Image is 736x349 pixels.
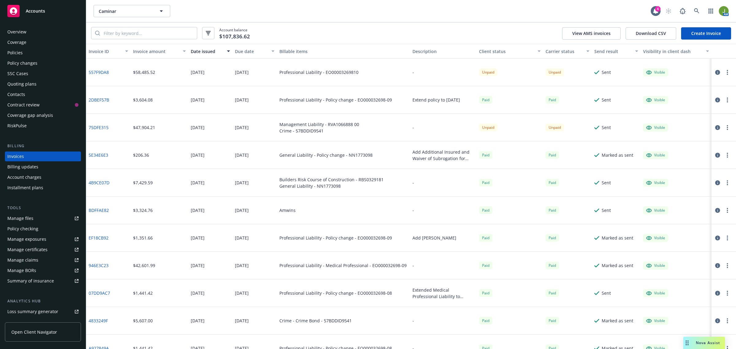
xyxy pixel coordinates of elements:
div: Visible [646,70,665,75]
span: Manage exposures [5,234,81,244]
a: Manage claims [5,255,81,265]
div: $206.36 [133,152,149,158]
span: Open Client Navigator [11,329,57,335]
div: Professional Liability - Policy change - EO000032698-08 [279,290,392,296]
div: Paid [479,96,493,104]
a: Coverage gap analysis [5,110,81,120]
a: Create Invoice [681,27,731,40]
span: Paid [479,289,493,297]
div: Billing [5,143,81,149]
div: Professional Liability - Medical Professional - EO000032698-09 [279,262,407,269]
div: Contract review [7,100,40,110]
div: [DATE] [191,290,205,296]
div: Manage BORs [7,266,36,275]
div: Date issued [191,48,224,55]
div: 4 [655,6,661,12]
div: Send result [594,48,631,55]
div: Paid [479,179,493,186]
div: Invoices [7,151,24,161]
div: $3,324.76 [133,207,153,213]
a: 4B9CE07D [89,179,109,186]
div: [DATE] [191,124,205,131]
div: [DATE] [191,207,205,213]
button: Billable items [277,44,410,59]
div: Visible [646,152,665,158]
div: Summary of insurance [7,276,54,286]
a: Search [691,5,703,17]
a: Loss summary generator [5,307,81,316]
a: Policy checking [5,224,81,234]
div: [DATE] [191,97,205,103]
div: Visible [646,290,665,296]
input: Filter by keyword... [100,27,197,39]
a: EF18CB92 [89,235,109,241]
div: $1,351.66 [133,235,153,241]
div: [DATE] [235,235,249,241]
div: Extend policy to [DATE] [412,97,460,103]
div: Paid [546,262,559,269]
img: photo [719,6,729,16]
div: Invoice ID [89,48,121,55]
div: Add Additional Insured and Waiver of Subrogation for City of Chico, Community Development Department [412,149,474,162]
div: [DATE] [235,317,249,324]
div: Loss summary generator [7,307,58,316]
div: $47,904.21 [133,124,155,131]
div: Coverage gap analysis [7,110,53,120]
div: Paid [546,151,559,159]
button: Visibility in client dash [641,44,711,59]
div: - [412,179,414,186]
a: Manage files [5,213,81,223]
div: [DATE] [235,97,249,103]
div: Visible [646,318,665,324]
a: Overview [5,27,81,37]
a: Installment plans [5,183,81,193]
div: SSC Cases [7,69,28,79]
a: SSC Cases [5,69,81,79]
button: Caminar [94,5,170,17]
div: Quoting plans [7,79,36,89]
svg: Search [95,31,100,36]
div: Marked as sent [602,152,633,158]
div: Unpaid [546,124,564,131]
div: Overview [7,27,26,37]
div: [DATE] [235,207,249,213]
div: Crime - Crime Bond - 57BDDID9541 [279,317,352,324]
div: Account charges [7,172,41,182]
div: Marked as sent [602,235,633,241]
a: 946E3C23 [89,262,109,269]
span: Caminar [99,8,152,14]
div: [DATE] [191,235,205,241]
div: Manage files [7,213,33,223]
button: Carrier status [543,44,592,59]
div: Paid [479,151,493,159]
a: Summary of insurance [5,276,81,286]
div: - [412,317,414,324]
div: Unpaid [479,68,497,76]
span: Accounts [26,9,45,13]
div: RiskPulse [7,121,27,131]
button: Invoice ID [86,44,131,59]
a: 4833249F [89,317,108,324]
span: Account balance [219,27,250,39]
div: Sent [602,179,611,186]
div: Amwins [279,207,296,213]
div: [DATE] [191,152,205,158]
div: Policy changes [7,58,37,68]
div: Paid [546,317,559,324]
div: Visibility in client dash [643,48,702,55]
div: Paid [479,317,493,324]
div: Sent [602,290,611,296]
a: 75DFE315 [89,124,109,131]
div: Billable items [279,48,408,55]
a: BDFFAE82 [89,207,109,213]
div: Sent [602,97,611,103]
div: $3,604.08 [133,97,153,103]
a: 07DD9AC7 [89,290,110,296]
a: 2DBEF57B [89,97,109,103]
div: Professional Liability - EO00003269810 [279,69,358,75]
a: Switch app [705,5,717,17]
span: Paid [479,206,493,214]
